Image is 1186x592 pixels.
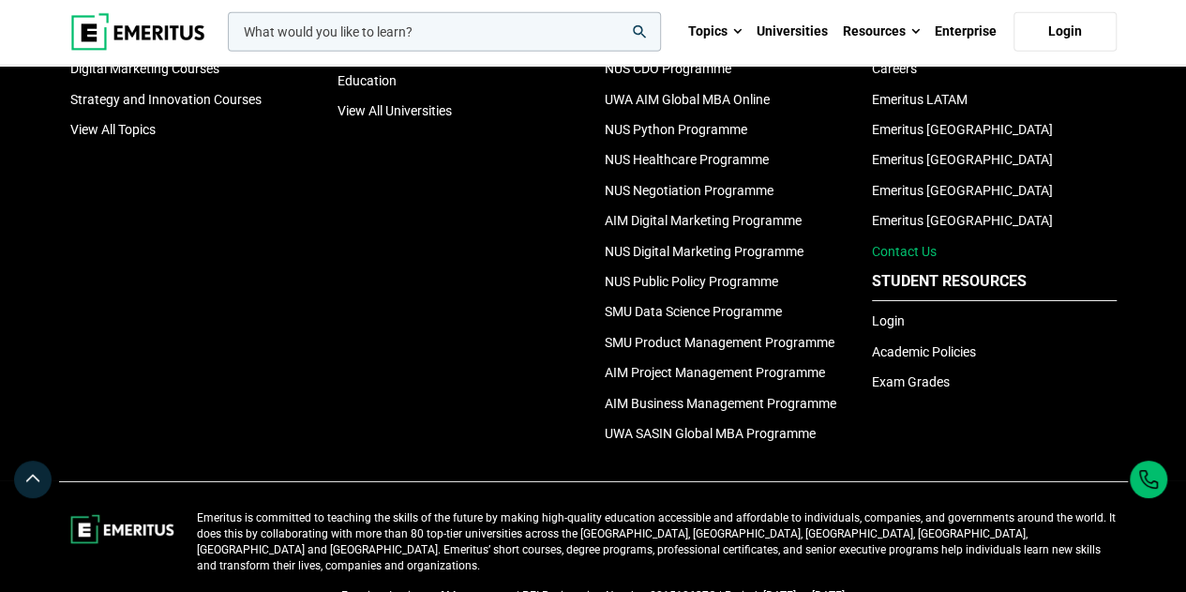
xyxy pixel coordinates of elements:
a: UWA SASIN Global MBA Programme [605,426,816,441]
a: Emeritus [GEOGRAPHIC_DATA] [872,152,1053,167]
a: Emeritus [GEOGRAPHIC_DATA] [872,122,1053,137]
img: footer-logo [70,510,174,548]
a: Login [1013,12,1117,52]
a: SMU Product Management Programme [605,335,834,350]
a: Exam Grades [872,374,950,389]
a: Careers [872,61,917,76]
a: NUS CDO Programme [605,61,731,76]
a: View All Topics [70,122,156,137]
a: Emeritus [GEOGRAPHIC_DATA] [872,213,1053,228]
a: Login [872,313,905,328]
a: Emeritus LATAM [872,92,968,107]
a: AIM Business Management Programme [605,396,836,411]
a: SMU Data Science Programme [605,304,782,319]
a: Emeritus [GEOGRAPHIC_DATA] [872,183,1053,198]
a: AIM Digital Marketing Programme [605,213,802,228]
a: Contact Us [872,244,937,259]
a: NUS Healthcare Programme [605,152,769,167]
p: Emeritus is committed to teaching the skills of the future by making high-quality education acces... [197,510,1117,573]
a: UWA AIM Global MBA Online [605,92,770,107]
a: NUS Digital Marketing Programme [605,244,803,259]
a: NUS Negotiation Programme [605,183,773,198]
a: Academic Policies [872,344,976,359]
a: NUS Public Policy Programme [605,274,778,289]
a: Strategy and Innovation Courses [70,92,262,107]
a: NUS Python Programme [605,122,747,137]
input: woocommerce-product-search-field-0 [228,12,661,52]
a: Harvard Medical School Executive Education [338,52,533,87]
a: View All Universities [338,103,452,118]
a: Digital Marketing Courses [70,61,219,76]
a: AIM Project Management Programme [605,365,825,380]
